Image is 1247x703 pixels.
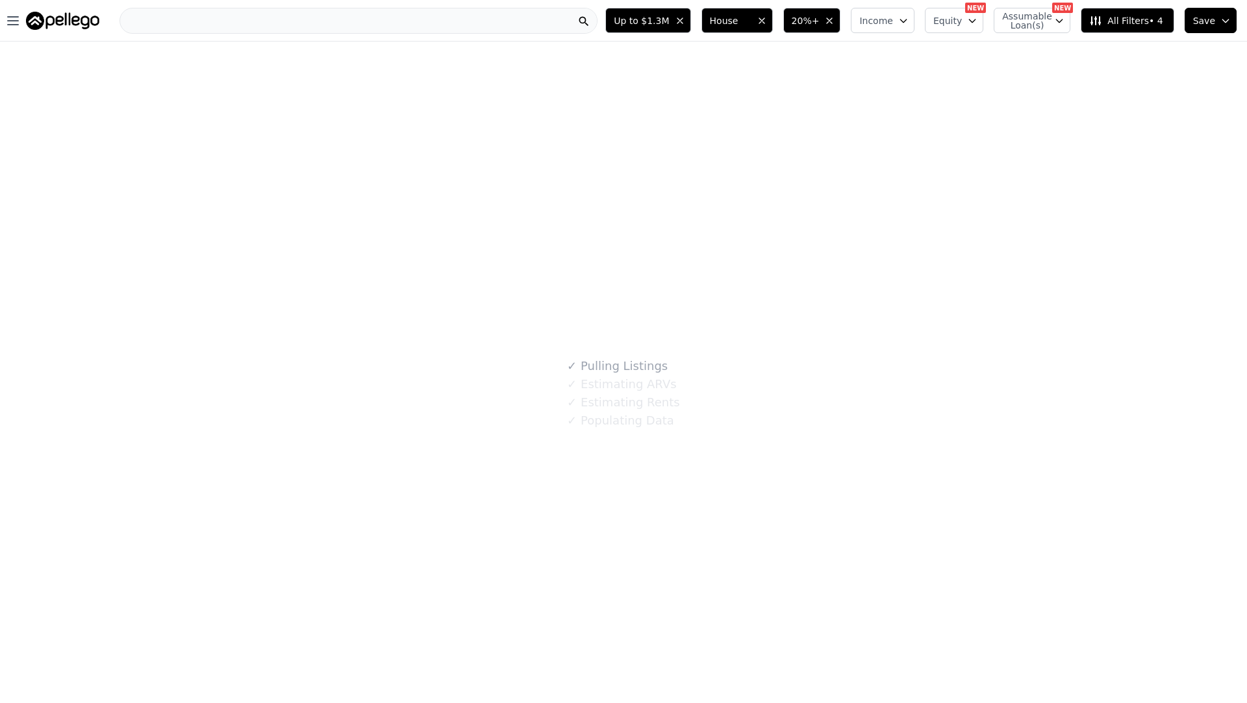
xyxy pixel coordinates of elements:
[994,8,1070,33] button: Assumable Loan(s)
[567,412,674,430] div: Populating Data
[965,3,986,13] div: NEW
[1002,12,1044,30] span: Assumable Loan(s)
[1089,14,1163,27] span: All Filters • 4
[701,8,773,33] button: House
[567,414,577,427] span: ✓
[851,8,914,33] button: Income
[1193,14,1215,27] span: Save
[605,8,690,33] button: Up to $1.3M
[1185,8,1237,33] button: Save
[567,396,577,409] span: ✓
[859,14,893,27] span: Income
[567,375,676,393] div: Estimating ARVs
[567,360,577,373] span: ✓
[567,357,668,375] div: Pulling Listings
[26,12,99,30] img: Pellego
[933,14,962,27] span: Equity
[567,393,679,412] div: Estimating Rents
[792,14,820,27] span: 20%+
[1052,3,1073,13] div: NEW
[614,14,669,27] span: Up to $1.3M
[567,378,577,391] span: ✓
[710,14,751,27] span: House
[925,8,983,33] button: Equity
[783,8,841,33] button: 20%+
[1081,8,1174,33] button: All Filters• 4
